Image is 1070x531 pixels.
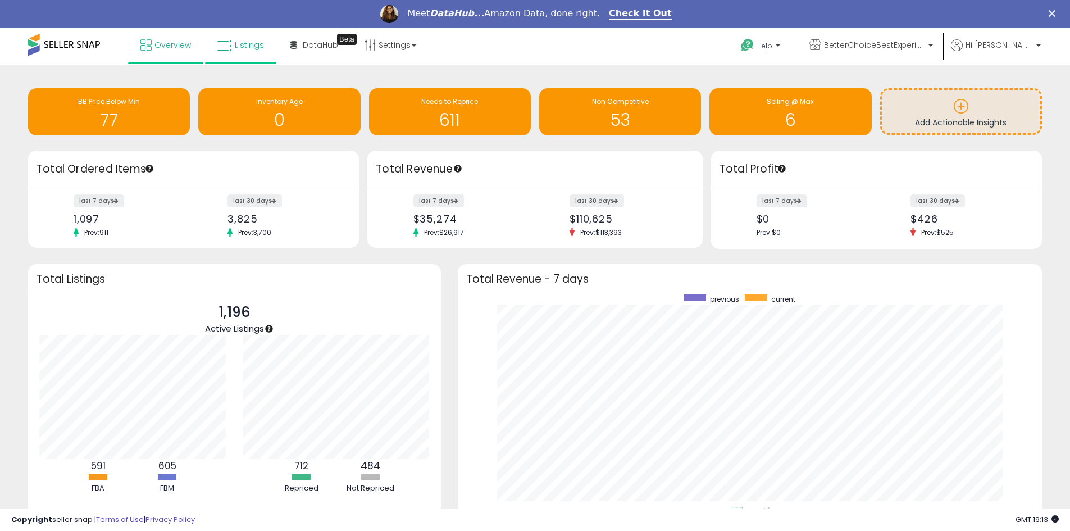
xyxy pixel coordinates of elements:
b: 605 [158,459,176,473]
div: Tooltip anchor [264,324,274,334]
a: BetterChoiceBestExperience [801,28,941,65]
h3: Total Profit [720,161,1033,177]
img: Profile image for Georgie [380,5,398,23]
a: Help [732,30,791,65]
div: 3,825 [227,213,339,225]
span: Hi [PERSON_NAME] [966,39,1033,51]
div: $110,625 [570,213,683,225]
span: BetterChoiceBestExperience [824,39,925,51]
div: $426 [910,213,1022,225]
label: last 30 days [227,194,282,207]
span: Prev: $0 [757,228,781,237]
h3: Total Listings [37,275,432,283]
a: Privacy Policy [145,514,195,525]
div: Tooltip anchor [144,164,154,174]
a: Non Competitive 53 [539,88,701,135]
a: Add Actionable Insights [882,90,1040,133]
div: Close [1049,10,1060,17]
a: Overview [132,28,199,62]
label: last 7 days [74,194,124,207]
b: 484 [361,459,380,473]
h3: Total Ordered Items [37,161,350,177]
a: Selling @ Max 6 [709,88,871,135]
span: previous [710,294,739,304]
span: Prev: 3,700 [233,228,277,237]
b: 712 [294,459,308,473]
div: Tooltip anchor [453,164,463,174]
span: Inventory Age [256,97,303,106]
div: Tooltip anchor [777,164,787,174]
a: Listings [209,28,272,62]
a: Hi [PERSON_NAME] [951,39,1041,65]
h1: 77 [34,111,184,129]
div: $35,274 [413,213,527,225]
span: Help [757,41,772,51]
h3: Total Revenue [376,161,694,177]
span: Listings [235,39,264,51]
div: $0 [757,213,868,225]
strong: Copyright [11,514,52,525]
div: Repriced [268,483,335,494]
span: Prev: $525 [916,228,959,237]
span: Prev: $113,393 [575,228,627,237]
div: Tooltip anchor [337,34,357,45]
a: BB Price Below Min 77 [28,88,190,135]
span: DataHub [303,39,338,51]
a: Terms of Use [96,514,144,525]
span: Add Actionable Insights [915,117,1007,128]
a: Check It Out [609,8,672,20]
div: Meet Amazon Data, done right. [407,8,600,19]
i: DataHub... [430,8,484,19]
h1: 611 [375,111,525,129]
label: last 30 days [570,194,624,207]
h1: 6 [715,111,866,129]
div: seller snap | | [11,515,195,525]
b: 591 [91,459,106,473]
h1: 0 [204,111,354,129]
span: Overview [154,39,191,51]
span: Non Competitive [592,97,649,106]
div: 1,097 [74,213,185,225]
a: DataHub [282,28,347,62]
a: Settings [356,28,425,62]
label: last 7 days [757,194,807,207]
span: BB Price Below Min [78,97,140,106]
label: last 7 days [413,194,464,207]
span: Needs to Reprice [421,97,478,106]
div: Not Repriced [337,483,404,494]
h3: Total Revenue - 7 days [466,275,1033,283]
div: FBA [65,483,132,494]
span: Prev: 911 [79,228,114,237]
div: FBM [134,483,201,494]
a: Needs to Reprice 611 [369,88,531,135]
span: 2025-10-7 19:13 GMT [1016,514,1059,525]
span: Active Listings [205,323,264,334]
h1: 53 [545,111,695,129]
span: current [771,294,795,304]
span: Prev: $26,917 [418,228,470,237]
i: Get Help [740,38,754,52]
label: last 30 days [910,194,965,207]
p: 1,196 [205,302,264,323]
a: Inventory Age 0 [198,88,360,135]
span: Selling @ Max [767,97,814,106]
